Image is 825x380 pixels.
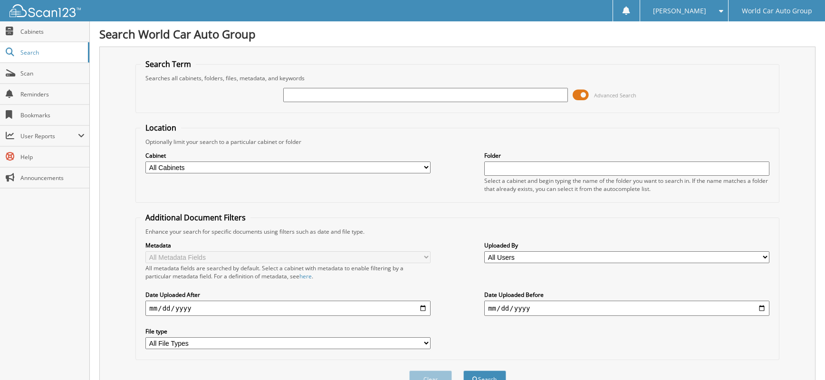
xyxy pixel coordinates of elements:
label: Folder [484,152,769,160]
span: World Car Auto Group [742,8,812,14]
span: Reminders [20,90,85,98]
legend: Search Term [141,59,196,69]
input: start [145,301,431,316]
span: User Reports [20,132,78,140]
legend: Location [141,123,181,133]
div: Enhance your search for specific documents using filters such as date and file type. [141,228,774,236]
div: Select a cabinet and begin typing the name of the folder you want to search in. If the name match... [484,177,769,193]
div: All metadata fields are searched by default. Select a cabinet with metadata to enable filtering b... [145,264,431,280]
img: scan123-logo-white.svg [10,4,81,17]
input: end [484,301,769,316]
a: here [299,272,312,280]
h1: Search World Car Auto Group [99,26,815,42]
span: Scan [20,69,85,77]
label: Date Uploaded After [145,291,431,299]
div: Searches all cabinets, folders, files, metadata, and keywords [141,74,774,82]
label: Metadata [145,241,431,249]
span: Help [20,153,85,161]
label: Date Uploaded Before [484,291,769,299]
legend: Additional Document Filters [141,212,250,223]
span: Advanced Search [594,92,636,99]
label: Uploaded By [484,241,769,249]
span: Announcements [20,174,85,182]
div: Optionally limit your search to a particular cabinet or folder [141,138,774,146]
label: File type [145,327,431,335]
label: Cabinet [145,152,431,160]
span: [PERSON_NAME] [653,8,706,14]
span: Cabinets [20,28,85,36]
span: Search [20,48,83,57]
span: Bookmarks [20,111,85,119]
